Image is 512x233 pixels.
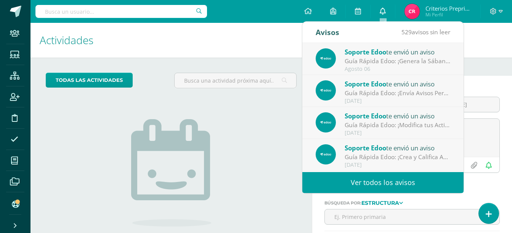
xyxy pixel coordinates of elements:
[401,28,412,36] span: 529
[345,47,451,57] div: te envió un aviso
[345,144,386,152] span: Soporte Edoo
[345,79,451,89] div: te envió un aviso
[345,143,451,153] div: te envió un aviso
[316,80,336,101] img: 544892825c0ef607e0100ea1c1606ec1.png
[345,153,451,161] div: Guía Rápida Edoo: ¡Crea y Califica Actividades en Masa sin Complicaciones!: En Edoo, seguimos com...
[345,48,386,56] span: Soporte Edoo
[345,57,451,65] div: Guía Rápida Edoo: ¡Genera la Sábana de tu Curso en Pocos Pasos!: En Edoo, buscamos facilitar la a...
[345,66,451,72] div: Agosto 06
[35,5,207,18] input: Busca un usuario...
[316,112,336,132] img: 544892825c0ef607e0100ea1c1606ec1.png
[324,200,361,206] span: Búsqueda por:
[316,48,336,69] img: 544892825c0ef607e0100ea1c1606ec1.png
[345,130,451,136] div: [DATE]
[425,11,471,18] span: Mi Perfil
[302,172,464,193] a: Ver todos los avisos
[345,80,386,88] span: Soporte Edoo
[361,200,403,205] a: Estructura
[345,112,386,120] span: Soporte Edoo
[345,121,451,129] div: Guía Rápida Edoo: ¡Modifica tus Actividades de Forma Sencilla y Segura!: En Edoo, seguimos compro...
[46,73,133,88] a: todas las Actividades
[316,22,339,43] div: Avisos
[361,199,399,206] strong: Estructura
[175,73,296,88] input: Busca una actividad próxima aquí...
[345,98,451,104] div: [DATE]
[404,4,420,19] img: d8dba16d7cab546536b5af21b7599bb8.png
[345,162,451,168] div: [DATE]
[345,89,451,97] div: Guía Rápida Edoo: ¡Envía Avisos Personalizados a Estudiantes Específicos con Facilidad!: En Edoo,...
[401,28,450,36] span: avisos sin leer
[325,209,499,224] input: Ej. Primero primaria
[430,88,500,94] label: Fecha:
[316,144,336,164] img: 544892825c0ef607e0100ea1c1606ec1.png
[431,97,499,112] input: Fecha de entrega
[425,5,471,12] span: Criterios Preprimaria
[345,111,451,121] div: te envió un aviso
[131,119,211,227] img: no_activities.png
[40,23,303,57] h1: Actividades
